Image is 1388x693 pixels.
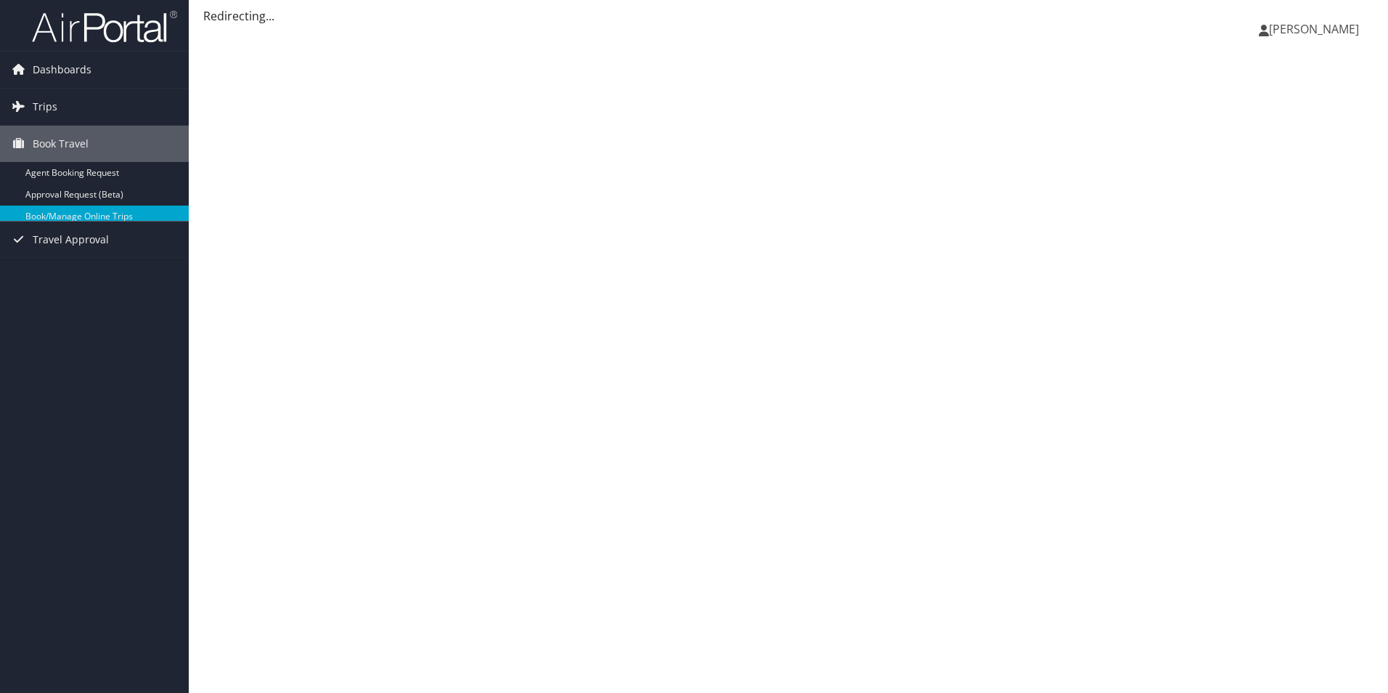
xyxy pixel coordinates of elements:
[33,222,109,258] span: Travel Approval
[33,52,91,88] span: Dashboards
[33,126,89,162] span: Book Travel
[1269,21,1359,37] span: [PERSON_NAME]
[33,89,57,125] span: Trips
[1259,7,1373,51] a: [PERSON_NAME]
[32,9,177,44] img: airportal-logo.png
[203,7,1373,25] div: Redirecting...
